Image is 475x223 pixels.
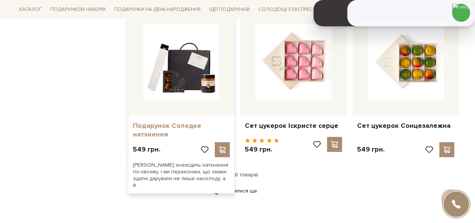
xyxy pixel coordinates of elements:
[128,157,235,194] div: [PERSON_NAME] знаходить натхнення по-своєму, і ми переконані, що смаки здатні дарувати не лише на...
[206,4,253,15] span: Ідеї подарунків
[13,171,462,178] div: 32 з 106 товарів
[357,121,454,130] a: Сет цукерок Сонцезалежна
[47,4,109,15] span: Подарункові набори
[245,121,342,130] a: Сет цукерок Іскристе серце
[133,121,230,139] a: Подарунок Солодке натхнення
[357,145,385,154] p: 549 грн.
[16,4,45,15] span: Каталог
[245,145,279,154] p: 549 грн.
[213,184,262,197] a: Дивитися ще
[111,4,204,15] span: Подарунки на День народження
[133,145,160,154] p: 549 грн.
[255,3,350,16] a: Солодощі з експрес-доставкою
